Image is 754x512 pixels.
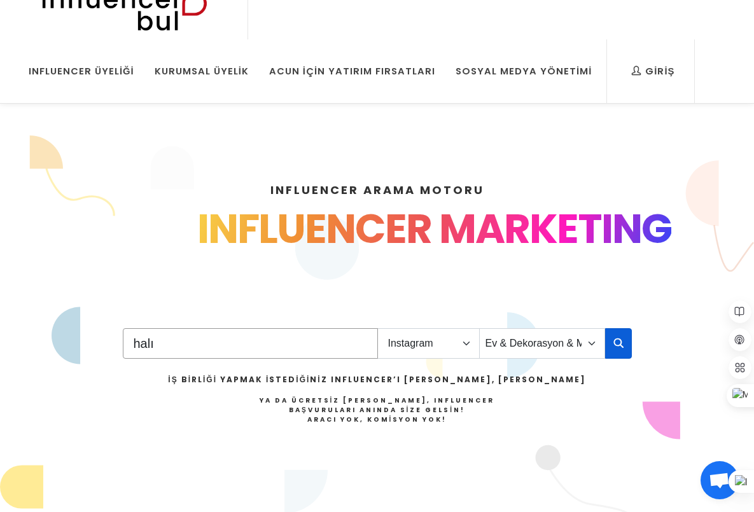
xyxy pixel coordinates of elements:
[19,39,144,103] a: Influencer Üyeliği
[456,64,592,78] div: Sosyal Medya Yönetimi
[269,64,435,78] div: Acun İçin Yatırım Fırsatları
[307,415,447,424] strong: Aracı Yok, Komisyon Yok!
[701,461,739,499] div: Açık sohbet
[260,39,445,103] a: Acun İçin Yatırım Fırsatları
[622,39,684,103] a: Giriş
[155,64,249,78] div: Kurumsal Üyelik
[29,64,134,78] div: Influencer Üyeliği
[145,39,258,103] a: Kurumsal Üyelik
[631,64,674,78] div: Giriş
[168,374,585,385] h2: İş Birliği Yapmak İstediğiniz Influencer’ı [PERSON_NAME], [PERSON_NAME]
[168,396,585,424] h4: Ya da Ücretsiz [PERSON_NAME], Influencer Başvuruları Anında Size Gelsin!
[123,328,378,359] input: Search
[80,181,675,198] h4: INFLUENCER ARAMA MOTORU
[446,39,601,103] a: Sosyal Medya Yönetimi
